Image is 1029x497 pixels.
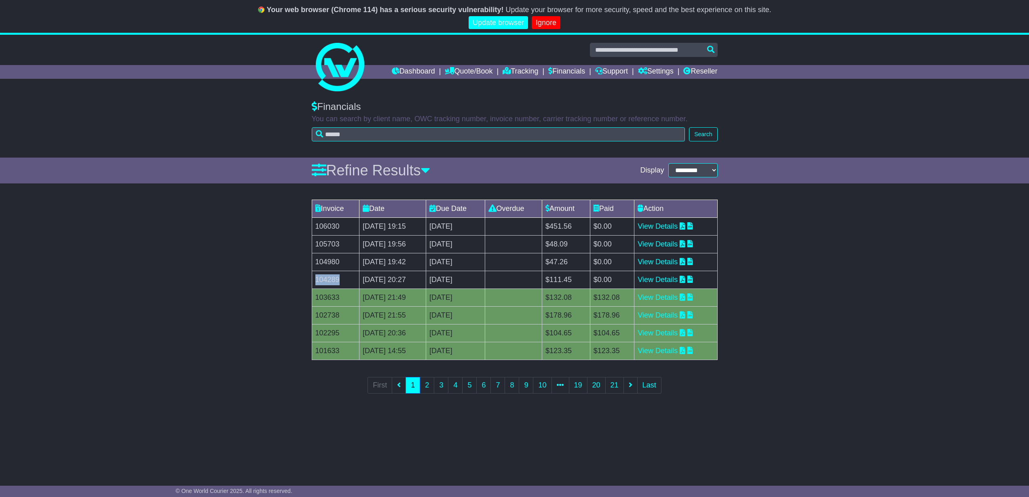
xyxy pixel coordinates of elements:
span: © One World Courier 2025. All rights reserved. [175,488,292,494]
a: 20 [587,377,606,394]
a: Ignore [532,16,560,29]
a: Last [637,377,661,394]
td: $123.35 [542,342,590,360]
td: [DATE] 19:56 [359,235,426,253]
p: You can search by client name, OWC tracking number, invoice number, carrier tracking number or re... [312,115,718,124]
td: $47.26 [542,253,590,271]
td: 102738 [312,306,359,324]
td: Date [359,200,426,217]
td: [DATE] [426,253,485,271]
td: [DATE] 21:55 [359,306,426,324]
td: [DATE] [426,271,485,289]
a: Reseller [683,65,717,79]
td: [DATE] 21:49 [359,289,426,306]
td: [DATE] [426,306,485,324]
td: $123.35 [590,342,634,360]
span: Update your browser for more security, speed and the best experience on this site. [505,6,771,14]
a: View Details [638,347,678,355]
td: [DATE] 20:27 [359,271,426,289]
td: $48.09 [542,235,590,253]
td: $0.00 [590,217,634,235]
td: 102295 [312,324,359,342]
a: View Details [638,329,678,337]
td: $178.96 [590,306,634,324]
a: Settings [638,65,674,79]
td: 104980 [312,253,359,271]
td: [DATE] [426,289,485,306]
a: Update browser [469,16,528,29]
a: 5 [462,377,477,394]
a: Quote/Book [445,65,492,79]
a: View Details [638,240,678,248]
td: Invoice [312,200,359,217]
td: $132.08 [542,289,590,306]
b: Your web browser (Chrome 114) has a serious security vulnerability! [267,6,504,14]
td: 103633 [312,289,359,306]
a: 21 [605,377,624,394]
td: $0.00 [590,253,634,271]
a: 1 [406,377,420,394]
div: Financials [312,101,718,113]
td: Paid [590,200,634,217]
td: $0.00 [590,271,634,289]
td: 106030 [312,217,359,235]
td: $178.96 [542,306,590,324]
a: Tracking [503,65,538,79]
a: View Details [638,293,678,301]
td: [DATE] [426,324,485,342]
a: 4 [448,377,463,394]
td: $111.45 [542,271,590,289]
a: Refine Results [312,162,430,179]
td: Overdue [485,200,542,217]
td: $104.65 [590,324,634,342]
td: [DATE] [426,217,485,235]
span: Display [640,166,664,175]
td: $0.00 [590,235,634,253]
a: 7 [490,377,505,394]
td: 105703 [312,235,359,253]
a: View Details [638,258,678,266]
a: 9 [519,377,533,394]
a: 2 [420,377,434,394]
a: 8 [505,377,519,394]
td: $104.65 [542,324,590,342]
a: View Details [638,311,678,319]
a: View Details [638,222,678,230]
button: Search [689,127,717,141]
td: [DATE] [426,342,485,360]
td: Action [634,200,717,217]
td: [DATE] 19:42 [359,253,426,271]
a: 10 [533,377,551,394]
a: Financials [548,65,585,79]
td: Amount [542,200,590,217]
a: Support [595,65,628,79]
a: View Details [638,276,678,284]
td: [DATE] 20:36 [359,324,426,342]
td: Due Date [426,200,485,217]
a: Dashboard [392,65,435,79]
a: 19 [569,377,587,394]
td: $132.08 [590,289,634,306]
a: 3 [434,377,448,394]
a: 6 [476,377,491,394]
td: 101633 [312,342,359,360]
td: 104289 [312,271,359,289]
td: $451.56 [542,217,590,235]
td: [DATE] 14:55 [359,342,426,360]
td: [DATE] 19:15 [359,217,426,235]
td: [DATE] [426,235,485,253]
